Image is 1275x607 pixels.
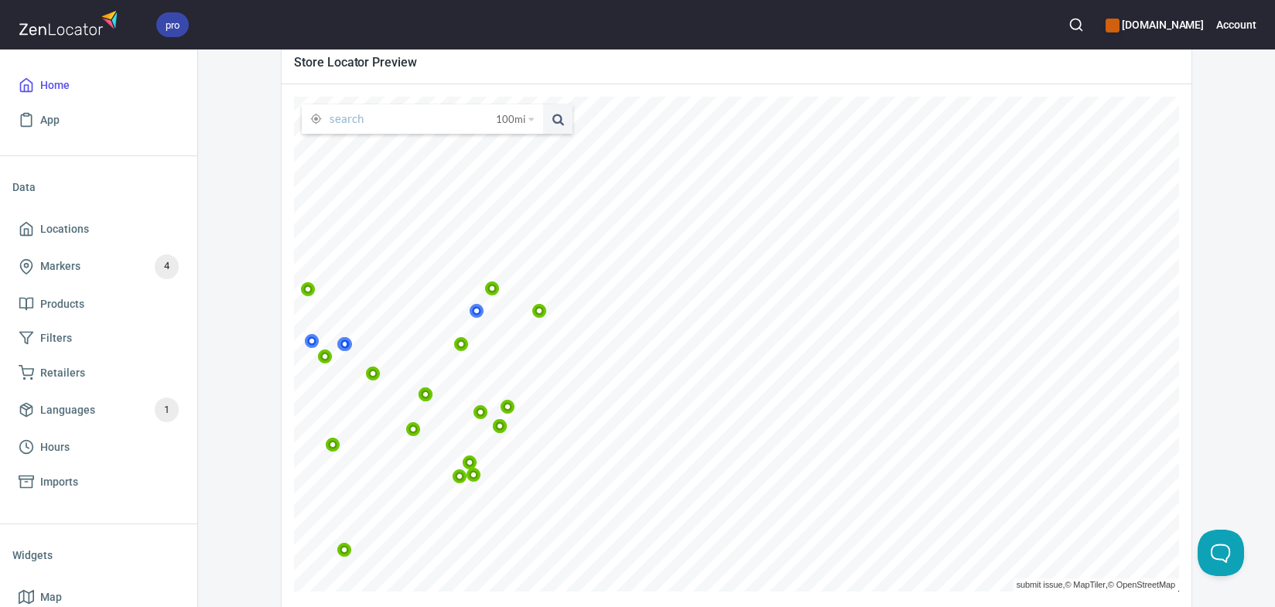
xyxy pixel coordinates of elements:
a: ZenLocator [1178,591,1179,592]
button: Account [1216,8,1256,42]
span: Home [40,76,70,95]
span: Retailers [40,363,85,383]
a: Home [12,68,185,103]
h6: Account [1216,16,1256,33]
span: App [40,111,60,130]
a: Retailers [12,356,185,390]
h6: [DOMAIN_NAME] [1106,16,1204,33]
span: 4 [155,257,179,275]
div: pro [156,12,189,37]
span: 1 [155,401,179,419]
span: pro [156,17,189,33]
li: Data [12,169,185,206]
span: 100 mi [496,104,525,134]
input: search [330,104,496,134]
a: Markers4 [12,247,185,287]
button: color-CE600E [1106,19,1119,32]
span: Hours [40,438,70,457]
a: App [12,103,185,138]
a: Imports [12,465,185,500]
span: Languages [40,401,95,420]
a: Hours [12,430,185,465]
span: Products [40,295,84,314]
img: zenlocator [19,6,122,39]
div: Manage your apps [1106,8,1204,42]
span: Filters [40,329,72,348]
a: Languages1 [12,390,185,430]
span: Store Locator Preview [294,54,1179,70]
span: Locations [40,220,89,239]
button: Search [1059,8,1093,42]
iframe: Help Scout Beacon - Open [1198,530,1244,576]
li: Widgets [12,537,185,574]
span: Imports [40,472,78,492]
span: Markers [40,257,80,276]
a: Filters [12,321,185,356]
a: Products [12,287,185,322]
a: Locations [12,212,185,247]
canvas: Map [294,97,1179,592]
span: Map [40,588,62,607]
